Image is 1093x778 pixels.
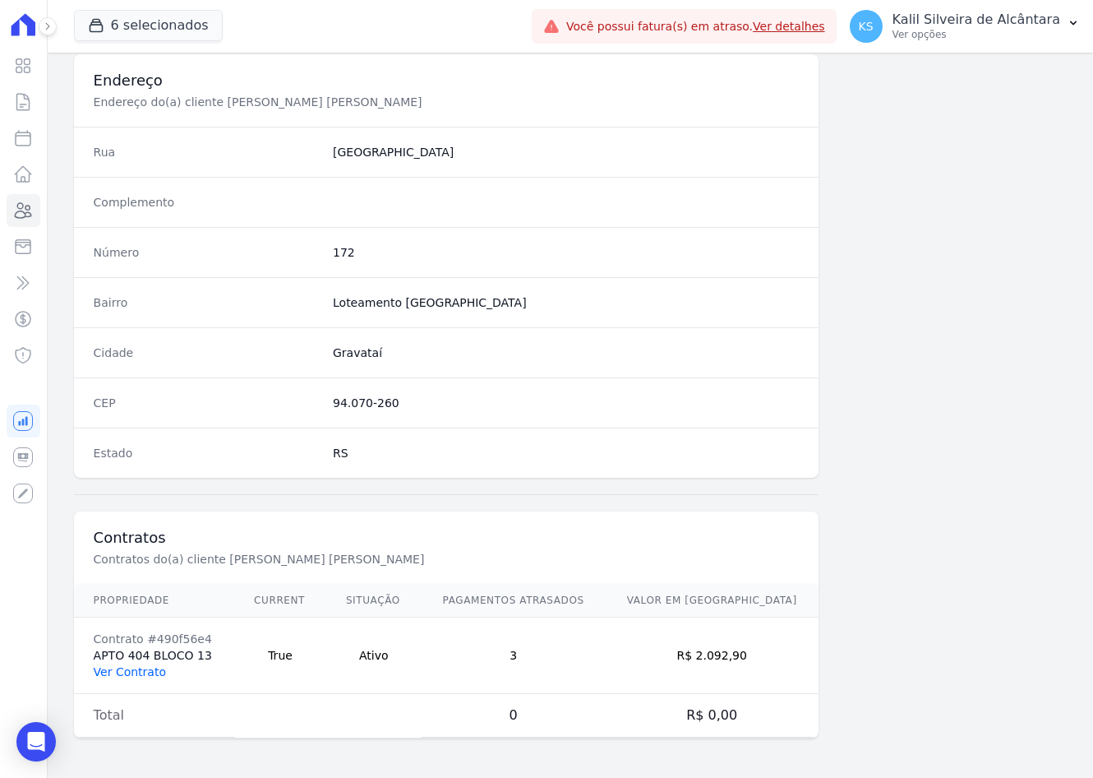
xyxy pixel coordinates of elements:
[859,21,874,32] span: KS
[566,18,825,35] span: Você possui fatura(s) em atraso.
[94,294,320,311] dt: Bairro
[606,584,819,618] th: Valor em [GEOGRAPHIC_DATA]
[234,618,326,694] td: True
[333,294,799,311] dd: Loteamento [GEOGRAPHIC_DATA]
[422,694,606,738] td: 0
[333,144,799,160] dd: [GEOGRAPHIC_DATA]
[422,618,606,694] td: 3
[94,445,320,461] dt: Estado
[326,618,422,694] td: Ativo
[94,665,166,678] a: Ver Contrato
[94,528,799,548] h3: Contratos
[753,20,825,33] a: Ver detalhes
[74,694,235,738] td: Total
[892,12,1060,28] p: Kalil Silveira de Alcântara
[74,10,223,41] button: 6 selecionados
[333,445,799,461] dd: RS
[94,551,646,567] p: Contratos do(a) cliente [PERSON_NAME] [PERSON_NAME]
[94,631,215,647] div: Contrato #490f56e4
[94,395,320,411] dt: CEP
[234,584,326,618] th: Current
[333,244,799,261] dd: 172
[94,345,320,361] dt: Cidade
[16,722,56,762] div: Open Intercom Messenger
[606,694,819,738] td: R$ 0,00
[422,584,606,618] th: Pagamentos Atrasados
[94,144,320,160] dt: Rua
[74,618,235,694] td: APTO 404 BLOCO 13
[94,94,646,110] p: Endereço do(a) cliente [PERSON_NAME] [PERSON_NAME]
[837,3,1093,49] button: KS Kalil Silveira de Alcântara Ver opções
[333,345,799,361] dd: Gravataí
[333,395,799,411] dd: 94.070-260
[74,584,235,618] th: Propriedade
[326,584,422,618] th: Situação
[94,244,320,261] dt: Número
[94,194,320,211] dt: Complemento
[94,71,799,90] h3: Endereço
[892,28,1060,41] p: Ver opções
[606,618,819,694] td: R$ 2.092,90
